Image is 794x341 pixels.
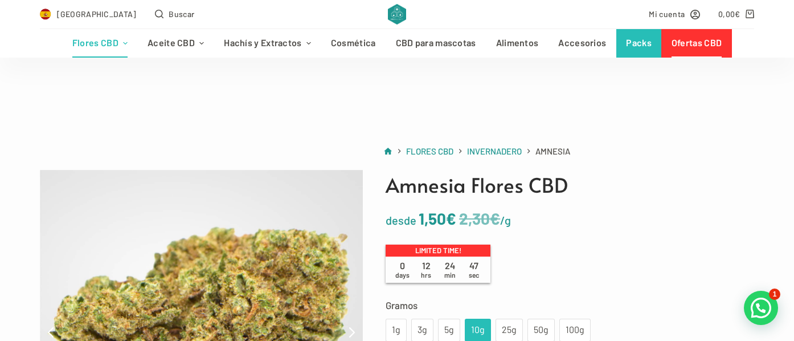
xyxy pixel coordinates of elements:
span: € [490,209,500,228]
div: 50g [534,323,548,338]
a: Packs [616,29,662,58]
bdi: 1,50 [419,209,456,228]
a: CBD para mascotas [386,29,486,58]
h1: Amnesia Flores CBD [386,170,754,200]
div: 5g [445,323,453,338]
div: 100g [566,323,584,338]
div: 10g [472,323,484,338]
span: desde [386,213,416,227]
span: /g [500,213,511,227]
div: 25g [502,323,516,338]
a: Cosmética [321,29,386,58]
img: CBD Alchemy [388,4,406,25]
a: Flores CBD [406,144,453,159]
a: Mi cuenta [649,7,700,21]
span: min [444,271,456,279]
span: 12 [414,260,438,279]
img: ES Flag [40,9,51,20]
a: Aceite CBD [138,29,214,58]
span: 47 [462,260,486,279]
span: € [446,209,456,228]
span: [GEOGRAPHIC_DATA] [57,7,137,21]
a: Select Country [40,7,137,21]
a: Ofertas CBD [661,29,731,58]
nav: Menú de cabecera [62,29,731,58]
span: hrs [421,271,431,279]
a: Alimentos [486,29,549,58]
bdi: 0,00 [718,9,740,19]
span: 24 [438,260,462,279]
span: € [735,9,740,19]
span: sec [469,271,479,279]
a: Flores CBD [62,29,137,58]
button: Abrir formulario de búsqueda [155,7,195,21]
span: Buscar [169,7,194,21]
bdi: 2,30 [459,209,500,228]
a: Invernadero [467,144,522,159]
a: Carro de compra [718,7,754,21]
div: 3g [418,323,427,338]
label: Gramos [386,297,754,313]
a: Accesorios [549,29,616,58]
span: Flores CBD [406,146,453,156]
span: Mi cuenta [649,7,685,21]
p: Limited time! [386,245,490,257]
div: 1g [392,323,400,338]
span: 0 [390,260,414,279]
span: Invernadero [467,146,522,156]
a: Hachís y Extractos [214,29,321,58]
span: Amnesia [535,144,570,159]
span: days [395,271,410,279]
